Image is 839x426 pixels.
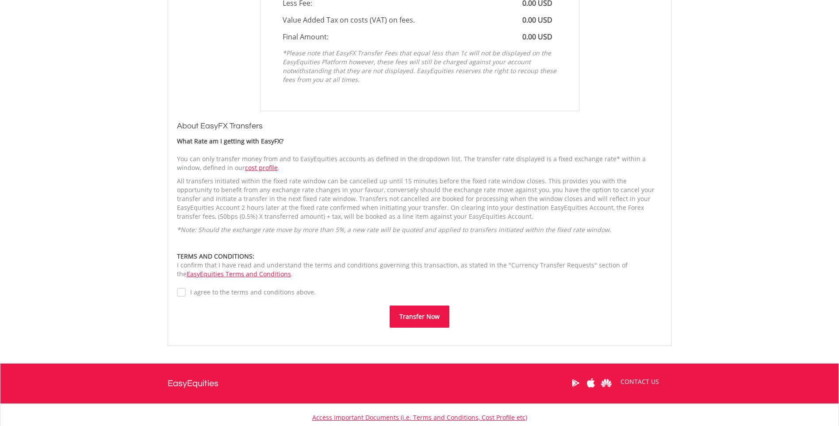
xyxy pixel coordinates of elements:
button: Transfer Now [390,306,449,328]
a: Apple [583,369,599,397]
span: Final Amount: [283,32,329,42]
div: TERMS AND CONDITIONS: [177,252,663,261]
a: cost profile [245,163,278,172]
em: *Note: Should the exchange rate move by more than 5%, a new rate will be quoted and applied to tr... [177,225,611,234]
a: EasyEquities [168,364,218,403]
p: All transfers initiated within the fixed rate window can be cancelled up until 15 minutes before ... [177,177,663,221]
a: Google Play [568,369,583,397]
div: I confirm that I have read and understand the terms and conditions governing this transaction, as... [177,252,663,279]
span: 0.00 USD [522,32,552,42]
em: *Please note that EasyFX Transfer Fees that equal less than 1c will not be displayed on the EasyE... [283,49,556,84]
a: CONTACT US [614,369,665,394]
p: You can only transfer money from and to EasyEquities accounts as defined in the dropdown list. Th... [177,155,663,172]
div: What Rate am I getting with EasyFX? [177,137,663,146]
span: 0.00 USD [522,15,552,25]
h3: About EasyFX Transfers [177,120,663,132]
label: I agree to the terms and conditions above. [186,288,316,297]
a: Access Important Documents (i.e. Terms and Conditions, Cost Profile etc) [312,413,527,422]
a: EasyEquities Terms and Conditions [187,270,291,278]
span: Value Added Tax on costs (VAT) on fees. [283,15,415,25]
a: Huawei [599,369,614,397]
